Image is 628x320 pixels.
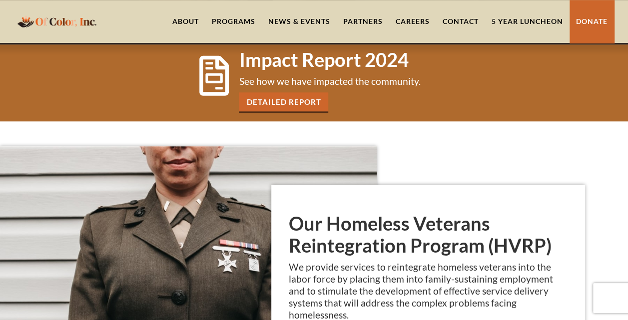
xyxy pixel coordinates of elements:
a: home [14,9,99,33]
h1: Our Homeless Veterans Reintegration Program (HVRP) [289,212,568,256]
p: See how we have impacted the community. [239,75,549,87]
div: Programs [212,16,255,26]
a: Detailed Report [239,92,328,113]
h1: Impact Report 2024 [239,48,549,70]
